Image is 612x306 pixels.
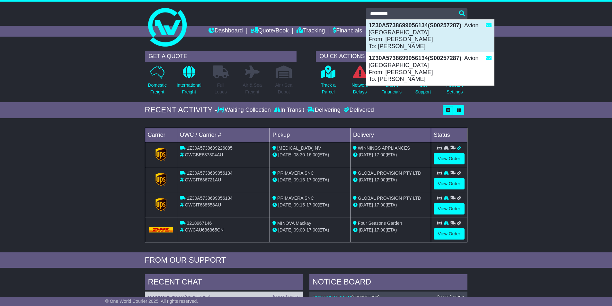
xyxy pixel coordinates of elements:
[415,82,431,95] p: Get Support
[272,227,348,233] div: - (ETA)
[353,152,428,158] div: (ETA)
[306,227,318,232] span: 17:00
[353,227,428,233] div: (ETA)
[277,221,311,226] span: MINOVA Mackay
[359,177,373,182] span: [DATE]
[145,128,177,142] td: Carrier
[277,145,321,151] span: [MEDICAL_DATA] NV
[353,177,428,183] div: (ETA)
[351,82,368,95] p: Network Delays
[185,202,221,207] span: OWCIT638558AU
[353,202,428,208] div: (ETA)
[273,295,299,300] div: [DATE] 09:52
[270,128,350,142] td: Pickup
[358,196,421,201] span: GLOBAL PROVISION PTY LTD
[272,202,348,208] div: - (ETA)
[434,153,465,164] a: View Order
[359,227,373,232] span: [DATE]
[185,227,224,232] span: OWCAU636365CN
[309,274,467,292] div: NOTICE BOARD
[374,202,386,207] span: 17:00
[278,152,292,157] span: [DATE]
[434,203,465,214] a: View Order
[294,227,305,232] span: 09:00
[342,107,374,114] div: Delivered
[155,173,166,186] img: GetCarrierServiceLogo
[359,202,373,207] span: [DATE]
[294,202,305,207] span: 09:15
[147,65,167,99] a: DomesticFreight
[148,295,185,300] a: OWCIT636721AU
[145,51,297,62] div: GET A QUOTE
[277,196,314,201] span: PRIMAVERA SNC
[145,105,217,115] div: RECENT ACTIVITY -
[275,82,293,95] p: Air / Sea Depot
[434,228,465,240] a: View Order
[369,55,461,61] strong: 1Z30A5738699056134(S00257287)
[321,65,336,99] a: Track aParcel
[251,26,288,37] a: Quote/Book
[148,82,166,95] p: Domestic Freight
[306,177,318,182] span: 17:00
[278,227,292,232] span: [DATE]
[358,145,410,151] span: WINNINGS APPLIANCES
[272,177,348,183] div: - (ETA)
[313,295,464,300] div: ( )
[149,227,173,232] img: DHL.png
[243,82,262,95] p: Air & Sea Freight
[187,221,212,226] span: 3218967146
[272,152,348,158] div: - (ETA)
[351,65,368,99] a: NetworkDelays
[187,170,232,176] span: 1Z30A5738699056134
[213,82,229,95] p: Full Loads
[437,295,464,300] div: [DATE] 16:54
[208,26,243,37] a: Dashboard
[313,295,351,300] a: OWCCN637694AU
[105,299,198,304] span: © One World Courier 2025. All rights reserved.
[306,107,342,114] div: Delivering
[447,82,463,95] p: Account Settings
[186,295,209,300] span: S00257287
[358,221,402,226] span: Four Seasons Garden
[350,128,431,142] td: Delivery
[176,65,202,99] a: InternationalFreight
[321,82,336,95] p: Track a Parcel
[177,128,270,142] td: OWC / Carrier #
[297,26,325,37] a: Tracking
[366,20,494,52] div: : Avion [GEOGRAPHIC_DATA] From: [PERSON_NAME] To: [PERSON_NAME]
[294,177,305,182] span: 09:15
[278,177,292,182] span: [DATE]
[374,227,386,232] span: 17:00
[155,198,166,211] img: GetCarrierServiceLogo
[306,202,318,207] span: 17:00
[272,107,306,114] div: In Transit
[306,152,318,157] span: 16:00
[177,82,201,95] p: International Freight
[187,196,232,201] span: 1Z30A5738699056134
[148,295,300,300] div: ( )
[294,152,305,157] span: 08:30
[369,22,461,29] strong: 1Z30A5738699056134(S00257287)
[381,82,402,95] p: Check Financials
[145,274,303,292] div: RECENT CHAT
[358,170,421,176] span: GLOBAL PROVISION PTY LTD
[187,145,232,151] span: 1Z30A5738699226085
[431,128,467,142] td: Status
[316,51,467,62] div: QUICK ACTIONS
[434,178,465,189] a: View Order
[374,152,386,157] span: 17:00
[374,177,386,182] span: 17:00
[333,26,362,37] a: Financials
[217,107,272,114] div: Waiting Collection
[145,256,467,265] div: FROM OUR SUPPORT
[353,295,378,300] span: S000257399
[277,170,314,176] span: PRIMAVERA SNC
[359,152,373,157] span: [DATE]
[185,177,221,182] span: OWCIT636721AU
[155,148,166,161] img: GetCarrierServiceLogo
[278,202,292,207] span: [DATE]
[366,52,494,85] div: : Avion [GEOGRAPHIC_DATA] From: [PERSON_NAME] To: [PERSON_NAME]
[185,152,223,157] span: OWCBE637304AU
